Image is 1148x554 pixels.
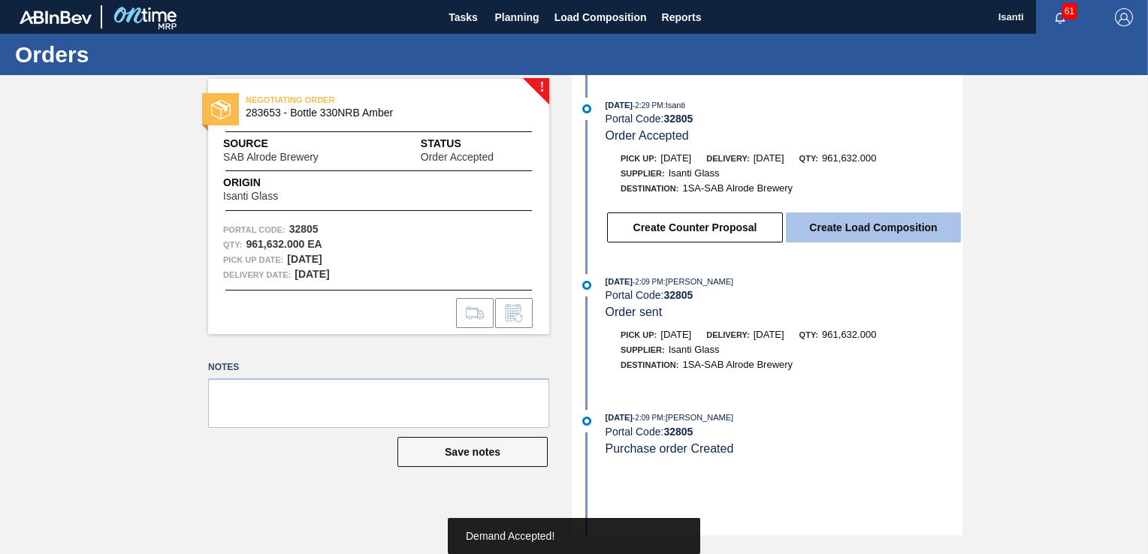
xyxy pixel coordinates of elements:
[663,289,693,301] strong: 32805
[754,329,784,340] span: [DATE]
[223,237,242,252] span: Qty :
[223,152,319,163] span: SAB Alrode Brewery
[606,306,663,318] span: Order sent
[289,223,319,235] strong: 32805
[606,289,962,301] div: Portal Code:
[295,268,329,280] strong: [DATE]
[663,101,685,110] span: : Isanti
[1036,7,1084,28] button: Notifications
[663,426,693,438] strong: 32805
[799,330,818,339] span: Qty:
[660,329,691,340] span: [DATE]
[606,113,962,125] div: Portal Code:
[662,8,702,26] span: Reports
[786,212,961,242] button: Create Load Composition
[663,277,734,286] span: : [PERSON_NAME]
[456,298,494,328] div: Go to Load Composition
[682,182,793,194] span: 1SA-SAB Alrode Brewery
[223,222,285,237] span: Portal Code:
[466,530,554,542] span: Demand Accepted!
[582,281,591,290] img: atual
[1062,3,1077,20] span: 61
[669,344,720,355] span: Isanti Glass
[663,113,693,125] strong: 32805
[495,298,533,328] div: Inform order change
[15,46,282,63] h1: Orders
[706,330,749,339] span: Delivery:
[822,152,876,164] span: 961,632.000
[633,414,663,422] span: - 2:09 PM
[660,152,691,164] span: [DATE]
[606,426,962,438] div: Portal Code:
[421,152,494,163] span: Order Accepted
[606,277,633,286] span: [DATE]
[447,8,480,26] span: Tasks
[606,101,633,110] span: [DATE]
[621,345,665,354] span: Supplier:
[682,359,793,370] span: 1SA-SAB Alrode Brewery
[621,330,657,339] span: Pick up:
[754,152,784,164] span: [DATE]
[223,175,316,191] span: Origin
[669,167,720,179] span: Isanti Glass
[246,238,322,250] strong: 961,632.000 EA
[606,129,689,142] span: Order Accepted
[287,253,322,265] strong: [DATE]
[582,417,591,426] img: atual
[223,267,291,282] span: Delivery Date:
[663,413,734,422] span: : [PERSON_NAME]
[822,329,876,340] span: 961,632.000
[246,92,456,107] span: NEGOTIATING ORDER
[397,437,548,467] button: Save notes
[621,169,665,178] span: Supplier:
[606,442,734,455] span: Purchase order Created
[208,357,549,378] label: Notes
[246,107,518,119] span: 283653 - Bottle 330NRB Amber
[799,154,818,163] span: Qty:
[223,191,278,202] span: Isanti Glass
[223,136,364,152] span: Source
[421,136,534,152] span: Status
[706,154,749,163] span: Delivery:
[211,100,231,119] img: status
[633,278,663,286] span: - 2:09 PM
[606,413,633,422] span: [DATE]
[582,104,591,113] img: atual
[1115,8,1133,26] img: Logout
[621,154,657,163] span: Pick up:
[554,8,647,26] span: Load Composition
[607,212,783,242] button: Create Counter Proposal
[495,8,539,26] span: Planning
[621,184,678,193] span: Destination:
[223,252,283,267] span: Pick up Date:
[20,11,92,24] img: TNhmsLtSVTkK8tSr43FrP2fwEKptu5GPRR3wAAAABJRU5ErkJggg==
[633,101,663,110] span: - 2:29 PM
[621,360,678,369] span: Destination:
